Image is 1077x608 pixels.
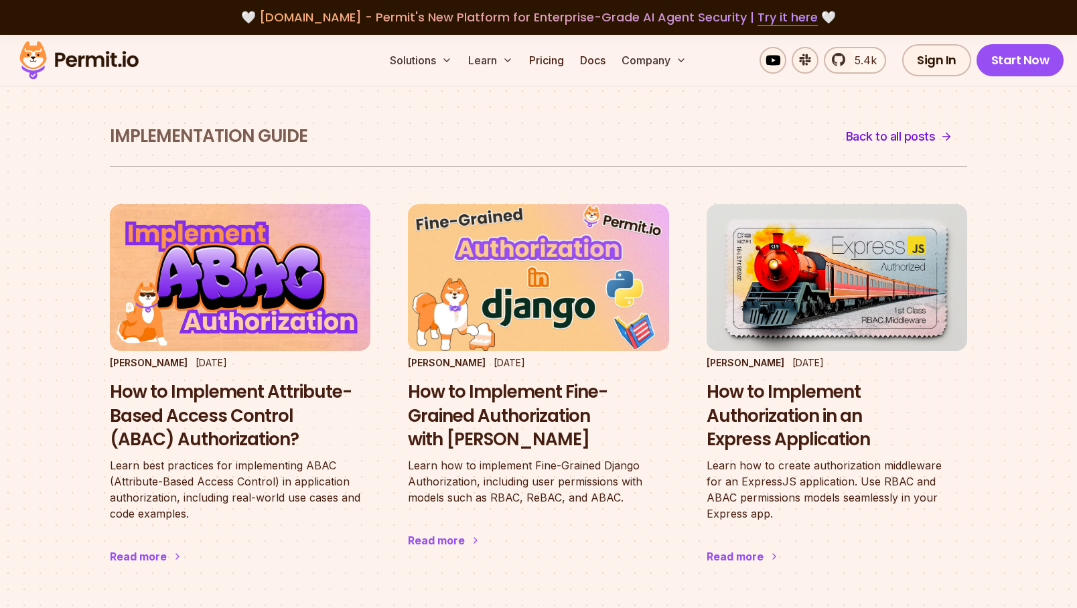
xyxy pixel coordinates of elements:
p: Learn how to create authorization middleware for an ExpressJS application. Use RBAC and ABAC perm... [707,457,967,522]
h3: How to Implement Fine-Grained Authorization with [PERSON_NAME] [408,380,668,452]
a: Docs [575,47,611,74]
a: How to Implement Fine-Grained Authorization with Django[PERSON_NAME][DATE]How to Implement Fine-G... [408,204,668,575]
a: Try it here [758,9,818,26]
a: Sign In [902,44,971,76]
img: How to Implement Attribute-Based Access Control (ABAC) Authorization? [110,204,370,351]
a: How to Implement Authorization in an Express Application[PERSON_NAME][DATE]How to Implement Autho... [707,204,967,591]
h3: How to Implement Attribute-Based Access Control (ABAC) Authorization? [110,380,370,452]
p: Learn how to implement Fine-Grained Django Authorization, including user permissions with models ... [408,457,668,506]
img: How to Implement Authorization in an Express Application [707,204,967,351]
div: Read more [110,548,167,564]
time: [DATE] [196,357,227,368]
img: How to Implement Fine-Grained Authorization with Django [408,204,668,351]
p: [PERSON_NAME] [110,356,188,370]
div: 🤍 🤍 [32,8,1045,27]
a: Pricing [524,47,569,74]
h3: How to Implement Authorization in an Express Application [707,380,967,452]
div: Read more [707,548,764,564]
time: [DATE] [792,357,824,368]
button: Solutions [384,47,457,74]
button: Company [616,47,692,74]
p: [PERSON_NAME] [408,356,486,370]
span: 5.4k [847,52,877,68]
p: [PERSON_NAME] [707,356,784,370]
span: [DOMAIN_NAME] - Permit's New Platform for Enterprise-Grade AI Agent Security | [259,9,818,25]
span: Back to all posts [846,127,936,146]
div: Read more [408,532,465,548]
a: 5.4k [824,47,886,74]
time: [DATE] [494,357,525,368]
img: Permit logo [13,37,145,83]
p: Learn best practices for implementing ABAC (Attribute-Based Access Control) in application author... [110,457,370,522]
a: How to Implement Attribute-Based Access Control (ABAC) Authorization?[PERSON_NAME][DATE]How to Im... [110,204,370,591]
a: Back to all posts [831,121,968,153]
h1: Implementation Guide [110,125,307,149]
a: Start Now [977,44,1064,76]
button: Learn [463,47,518,74]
